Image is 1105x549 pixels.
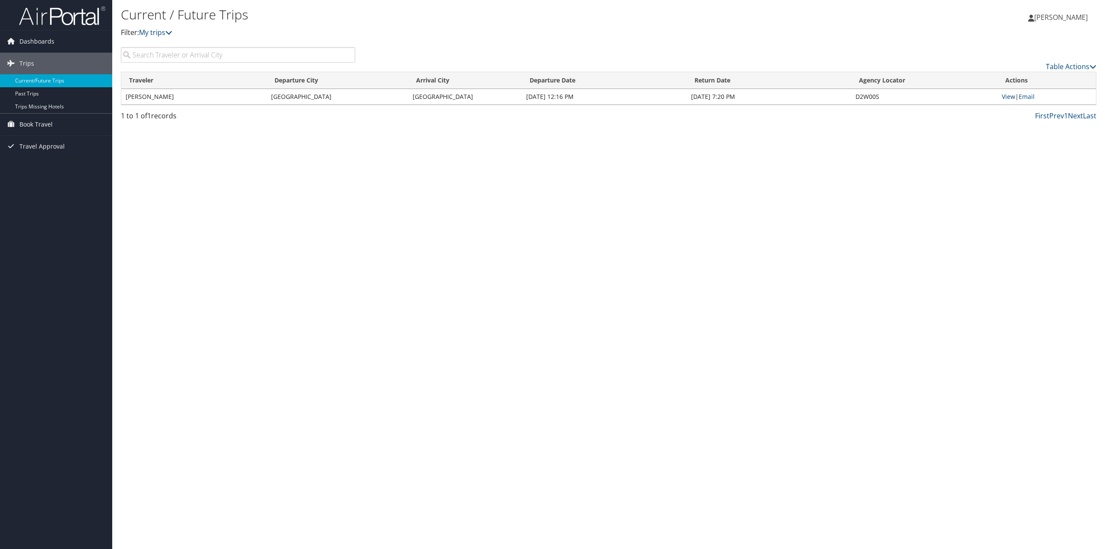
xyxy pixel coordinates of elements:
[267,89,409,105] td: [GEOGRAPHIC_DATA]
[1083,111,1096,121] a: Last
[121,27,771,38] p: Filter:
[1035,111,1049,121] a: First
[19,114,53,135] span: Book Travel
[121,89,267,105] td: [PERSON_NAME]
[121,6,771,24] h1: Current / Future Trips
[522,72,687,89] th: Departure Date: activate to sort column descending
[1019,92,1035,101] a: Email
[1002,92,1015,101] a: View
[851,89,998,105] td: D2W00S
[121,72,267,89] th: Traveler: activate to sort column ascending
[121,111,355,125] div: 1 to 1 of records
[19,31,54,52] span: Dashboards
[19,136,65,157] span: Travel Approval
[408,72,522,89] th: Arrival City: activate to sort column ascending
[1068,111,1083,121] a: Next
[1028,4,1096,30] a: [PERSON_NAME]
[998,89,1096,105] td: |
[121,47,355,63] input: Search Traveler or Arrival City
[1046,62,1096,71] a: Table Actions
[687,89,852,105] td: [DATE] 7:20 PM
[408,89,522,105] td: [GEOGRAPHIC_DATA]
[267,72,409,89] th: Departure City: activate to sort column ascending
[1064,111,1068,121] a: 1
[19,6,105,26] img: airportal-logo.png
[1049,111,1064,121] a: Prev
[851,72,998,89] th: Agency Locator: activate to sort column ascending
[147,111,151,121] span: 1
[687,72,852,89] th: Return Date: activate to sort column ascending
[1034,13,1088,22] span: [PERSON_NAME]
[998,72,1096,89] th: Actions
[139,28,172,37] a: My trips
[19,53,34,74] span: Trips
[522,89,687,105] td: [DATE] 12:16 PM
